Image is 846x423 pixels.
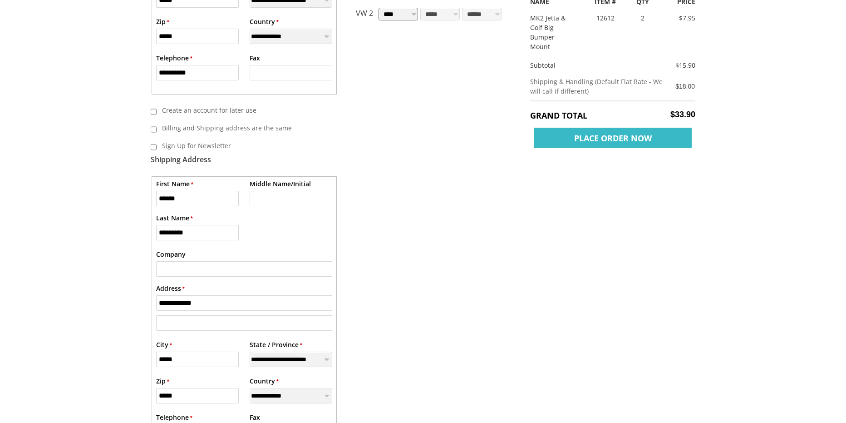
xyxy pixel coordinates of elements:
[156,340,172,349] label: City
[583,13,628,23] div: 12612
[523,13,583,51] div: MK2 Jetta & Golf Big Bumper Mount
[250,376,279,386] label: Country
[157,103,325,118] label: Create an account for later use
[534,128,692,148] span: Place Order Now
[156,213,193,223] label: Last Name
[356,8,373,24] p: VW 2
[250,17,279,26] label: Country
[657,13,702,23] div: $7.95
[675,83,695,90] span: $18.00
[250,413,260,422] label: Fax
[156,376,169,386] label: Zip
[250,340,302,349] label: State / Province
[157,120,325,135] label: Billing and Shipping address are the same
[670,110,695,119] span: $33.90
[157,138,325,153] label: Sign Up for Newsletter
[250,179,311,189] label: Middle Name/Initial
[156,53,192,63] label: Telephone
[156,284,185,293] label: Address
[250,53,260,63] label: Fax
[667,60,695,70] div: $15.90
[628,13,658,23] div: 2
[156,249,186,259] label: Company
[530,72,671,101] td: Shipping & Handling (Default Flat Rate - We will call if different)
[156,17,169,26] label: Zip
[156,413,192,422] label: Telephone
[156,179,193,189] label: First Name
[530,110,695,121] h5: Grand Total
[523,60,667,70] div: Subtotal
[530,125,695,146] button: Place Order Now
